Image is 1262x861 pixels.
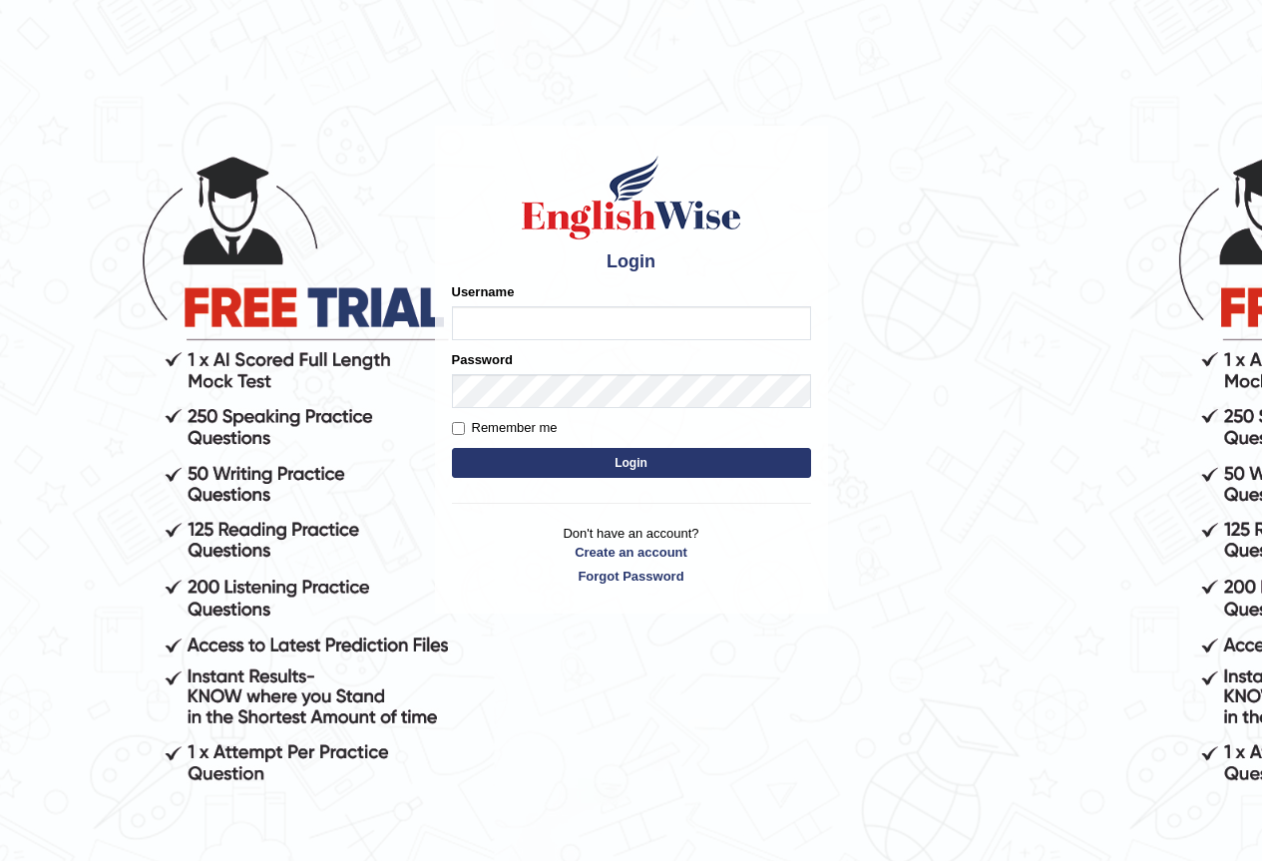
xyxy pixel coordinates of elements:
label: Remember me [452,418,558,438]
label: Username [452,282,515,301]
p: Don't have an account? [452,524,811,586]
h4: Login [452,252,811,272]
a: Forgot Password [452,567,811,586]
a: Create an account [452,543,811,562]
input: Remember me [452,422,465,435]
button: Login [452,448,811,478]
img: Logo of English Wise sign in for intelligent practice with AI [518,153,745,242]
label: Password [452,350,513,369]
